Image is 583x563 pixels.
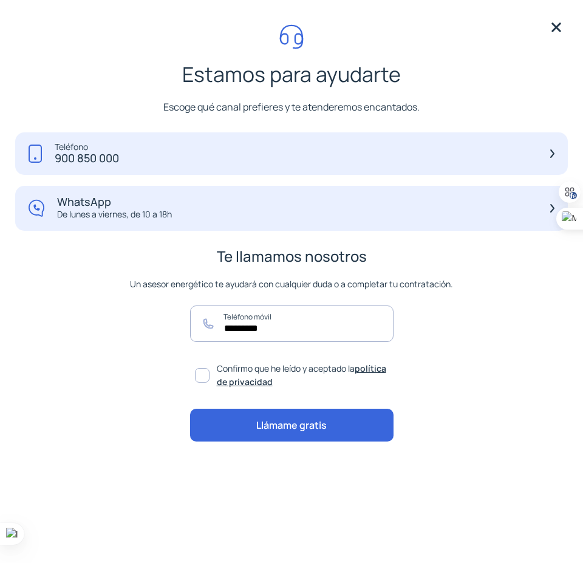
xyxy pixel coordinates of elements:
[15,250,568,263] p: Te llamamos nosotros
[217,362,389,389] span: Confirmo que he leído y aceptado la
[182,63,401,86] p: Estamos para ayudarte
[217,363,386,387] a: política de privacidad
[55,142,119,152] p: Teléfono
[57,208,172,220] p: De lunes a viernes, de 10 a 18h
[15,278,568,291] p: Un asesor energético te ayudará con cualquier duda o a completar tu contratación.
[190,409,394,442] button: Llámame gratis
[279,24,304,49] img: call-headphone.svg
[163,100,420,114] p: Escoge qué canal prefieres y te atenderemos encantados.
[55,152,119,165] p: 900 850 000
[57,196,172,209] p: WhatsApp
